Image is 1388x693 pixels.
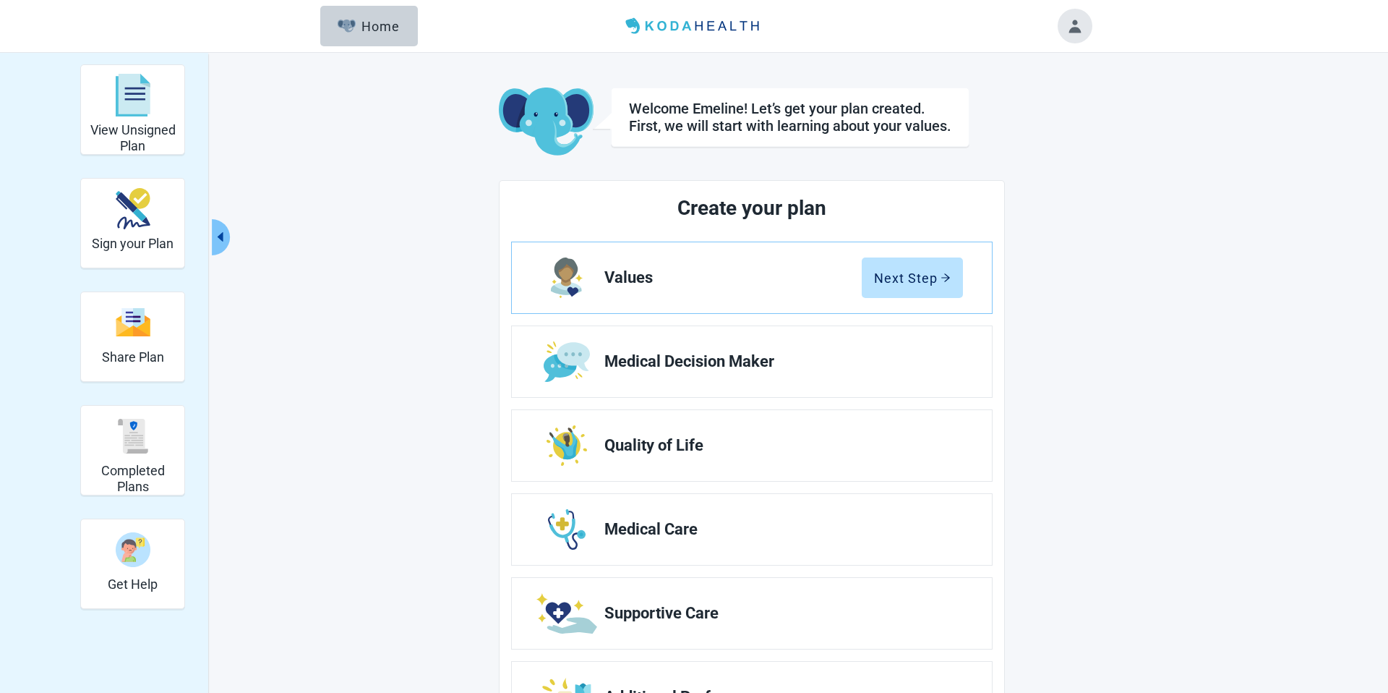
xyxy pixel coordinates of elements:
h2: Create your plan [565,192,938,224]
div: Get Help [80,519,185,609]
h2: Get Help [108,577,158,592]
div: Next Step [874,271,951,285]
button: Toggle account menu [1058,9,1092,43]
div: Share Plan [80,292,185,382]
button: ElephantHome [320,6,418,46]
div: View Unsigned Plan [80,64,185,155]
img: Koda Elephant [499,88,594,157]
a: Edit Values section [512,242,992,313]
img: make_plan_official-CpYJDfBD.svg [116,188,150,229]
span: Medical Care [604,521,951,538]
a: Edit Medical Decision Maker section [512,326,992,397]
div: Completed Plans [80,405,185,496]
h2: Sign your Plan [92,236,173,252]
a: Edit Quality of Life section [512,410,992,481]
div: Welcome Emeline! Let’s get your plan created. First, we will start with learning about your values. [629,100,951,135]
span: Supportive Care [604,605,951,622]
img: svg%3e [116,307,150,338]
span: Medical Decision Maker [604,353,951,370]
span: arrow-right [941,273,951,283]
img: svg%3e [116,74,150,117]
img: Elephant [338,20,356,33]
h2: Completed Plans [87,463,179,494]
div: Home [338,19,400,33]
div: Sign your Plan [80,178,185,268]
span: Quality of Life [604,437,951,454]
button: Next Steparrow-right [862,258,963,298]
img: svg%3e [116,419,150,454]
h2: Share Plan [102,349,164,365]
span: Values [604,269,862,286]
img: person-question-x68TBcxA.svg [116,532,150,567]
img: Koda Health [620,14,768,38]
button: Collapse menu [212,219,230,255]
span: caret-left [213,230,227,244]
h2: View Unsigned Plan [87,122,179,153]
a: Edit Supportive Care section [512,578,992,649]
a: Edit Medical Care section [512,494,992,565]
